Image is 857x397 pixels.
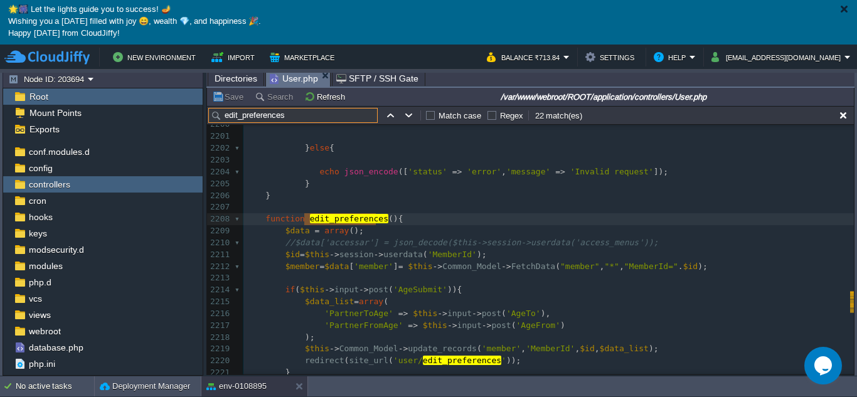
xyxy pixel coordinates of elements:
iframe: chat widget [804,347,844,384]
div: 2206 [207,190,232,202]
span: [ [349,262,354,271]
span: User.php [270,71,318,87]
span: , [575,344,580,353]
span: ( [295,285,300,294]
a: modsecurity.d [26,244,86,255]
span: site_url [349,356,388,365]
span: => [398,309,408,318]
span: , [501,167,506,176]
span: modules [26,260,65,272]
span: input [457,320,482,330]
span: ( [511,320,516,330]
a: conf.modules.d [26,146,92,157]
span: -> [432,262,442,271]
div: 2218 [207,332,232,344]
span: "member" [560,262,600,271]
button: Deployment Manager [100,380,190,393]
span: = [354,297,359,306]
a: cron [26,195,48,206]
span: vcs [26,293,44,304]
span: Common_Model [442,262,501,271]
span: -> [398,344,408,353]
span: = [398,262,403,271]
div: 2213 [207,272,232,284]
span: -> [359,285,369,294]
span: ( [383,297,388,306]
span: 'user/ [393,356,423,365]
a: keys [26,228,49,239]
label: Regex [500,111,523,120]
a: database.php [26,342,85,353]
div: 2201 [207,130,232,142]
span: $id [580,344,594,353]
span: , [521,344,526,353]
span: ( [501,309,506,318]
span: )){ [447,285,462,294]
span: ([ [398,167,408,176]
span: //$data['accessar'] = json_decode($this->session->userdata('access_menus')); [285,238,659,247]
button: Marketplace [270,50,338,65]
span: (){ [388,214,403,223]
a: Mount Points [27,107,83,119]
button: Node ID: 203694 [8,73,88,85]
button: Help [654,50,689,65]
span: => [408,320,418,330]
button: Balance ₹713.84 [487,50,563,65]
span: Directories [215,71,257,86]
span: -> [501,262,511,271]
span: post [369,285,388,294]
span: 'MemberId' [428,250,477,259]
span: { [329,143,334,152]
span: $data [324,262,349,271]
span: ]); [654,167,668,176]
span: "MemberId=" [624,262,678,271]
span: php.d [26,277,53,288]
div: 2217 [207,320,232,332]
span: => [555,167,565,176]
div: 2205 [207,178,232,190]
span: $data_list [600,344,649,353]
button: env-0108895 [206,380,267,393]
div: No active tasks [16,376,94,396]
span: userdata [383,250,423,259]
div: 2219 [207,343,232,355]
a: controllers [26,179,72,190]
div: 2212 [207,261,232,273]
a: Root [27,91,50,102]
span: input [334,285,359,294]
span: $member [285,262,320,271]
span: redirect [305,356,344,365]
span: ( [477,344,482,353]
span: ( [388,285,393,294]
span: $this [300,285,324,294]
div: 2215 [207,296,232,308]
div: 2202 [207,142,232,154]
span: 'PartnerToAge' [324,309,393,318]
span: $this [408,262,432,271]
span: $this [305,250,329,259]
a: views [26,309,53,320]
span: 'PartnerFromAge' [324,320,403,330]
span: SFTP / SSH Gate [336,71,418,86]
span: -> [472,309,482,318]
span: 'Invalid request' [570,167,654,176]
span: post [482,309,501,318]
p: 🌟🎆 Let the lights guide you to success! 🪔 [8,4,849,16]
span: ( [344,356,349,365]
span: 'AgeTo' [506,309,541,318]
a: hooks [26,211,55,223]
span: ( [423,250,428,259]
a: config [26,162,55,174]
span: 'status' [408,167,447,176]
span: 'MemberId' [526,344,575,353]
div: 2207 [207,201,232,213]
span: input [447,309,472,318]
button: Settings [585,50,638,65]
